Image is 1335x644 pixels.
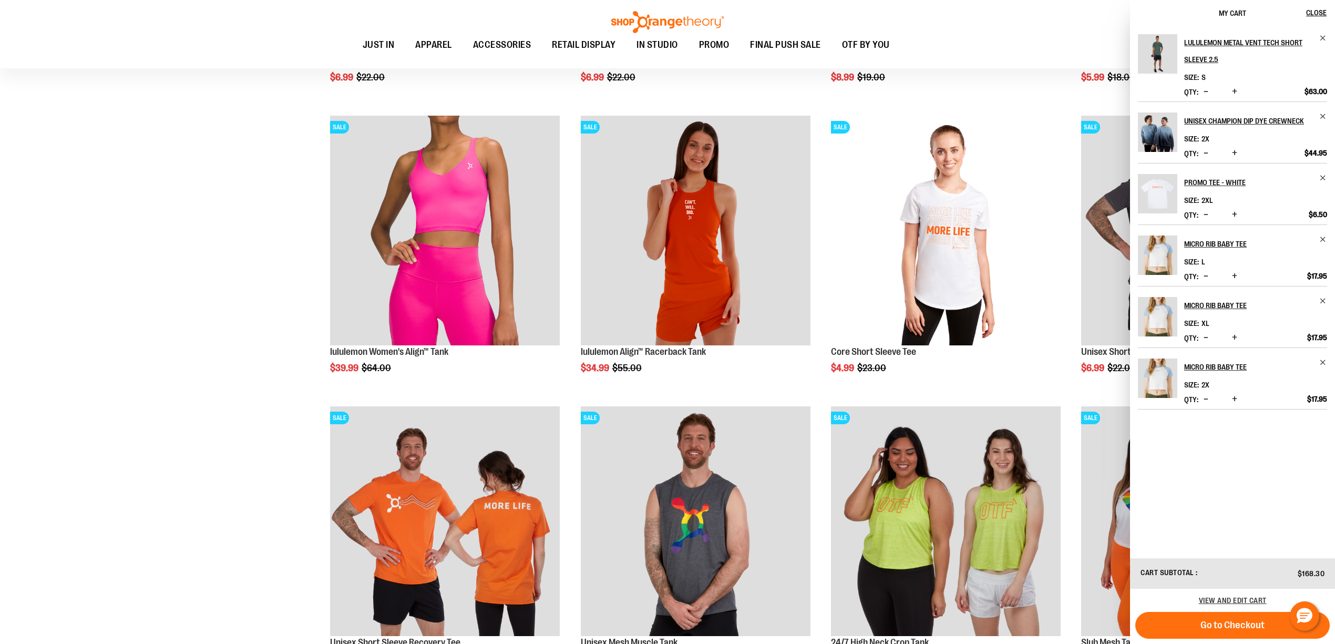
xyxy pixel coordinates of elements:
h2: Promo Tee - White [1184,174,1313,191]
img: Product image for lululemon Womens Align Tank [330,116,560,345]
button: Decrease product quantity [1201,148,1211,159]
a: lululemon Women's Align™ Tank [330,346,448,357]
span: $22.00 [356,72,386,83]
span: $6.99 [581,72,605,83]
button: Increase product quantity [1229,87,1240,97]
button: Increase product quantity [1229,210,1240,220]
span: $4.99 [831,363,856,373]
a: Product image for Unisex Short Sleeve Recovery TeeSALE [330,406,560,638]
span: $17.95 [1307,394,1327,404]
a: Remove item [1319,113,1327,120]
h2: lululemon Metal Vent Tech Short Sleeve 2.5 [1184,34,1313,68]
dt: Size [1184,135,1199,143]
img: Shop Orangetheory [610,11,725,33]
span: $17.95 [1307,271,1327,281]
span: 2X [1201,381,1209,389]
img: Product image for Unisex Short Sleeve Recovery Tee [330,406,560,636]
span: $6.99 [330,72,355,83]
h2: Micro Rib Baby Tee [1184,236,1313,252]
a: Unisex Champion Dip Dye Crewneck [1138,113,1177,159]
span: $55.00 [612,363,643,373]
button: Decrease product quantity [1201,210,1211,220]
span: Close [1306,8,1327,17]
span: $18.00 [1107,72,1137,83]
label: Qty [1184,88,1198,96]
img: Product image for Core Short Sleeve Tee [831,116,1061,345]
span: Cart Subtotal [1141,568,1194,577]
span: $23.00 [857,363,888,373]
span: $168.30 [1298,569,1325,578]
dt: Size [1184,196,1199,205]
button: Decrease product quantity [1201,333,1211,343]
li: Product [1138,34,1327,101]
label: Qty [1184,149,1198,158]
button: Hello, have a question? Let’s chat. [1290,601,1319,631]
label: Qty [1184,211,1198,219]
span: 2X [1201,135,1209,143]
li: Product [1138,101,1327,163]
span: 2XL [1201,196,1213,205]
a: Unisex Short Sleeve Recovery Tee [1081,346,1211,357]
a: Promo Tee - White [1184,174,1327,191]
a: IN STUDIO [626,33,689,57]
a: ACCESSORIES [463,33,542,57]
img: Micro Rib Baby Tee [1138,297,1177,336]
img: Unisex Champion Dip Dye Crewneck [1138,113,1177,152]
span: $44.95 [1305,148,1327,158]
button: Increase product quantity [1229,148,1240,159]
span: $19.00 [857,72,887,83]
a: Micro Rib Baby Tee [1184,359,1327,375]
span: OTF BY YOU [842,33,890,57]
li: Product [1138,163,1327,224]
button: Decrease product quantity [1201,394,1211,405]
span: SALE [831,121,850,134]
label: Qty [1184,272,1198,281]
a: Micro Rib Baby Tee [1138,359,1177,405]
a: Remove item [1319,174,1327,182]
li: Product [1138,347,1327,410]
span: $22.00 [1107,363,1137,373]
span: FINAL PUSH SALE [750,33,821,57]
a: Product image for lululemon Womens Align TankSALE [330,116,560,347]
span: SALE [831,412,850,424]
a: lululemon Metal Vent Tech Short Sleeve 2.5 [1138,34,1177,80]
img: Product image for 24/7 High Neck Crop Tank [831,406,1061,636]
a: Product image for lululemon Align™ Racerback TankSALE [581,116,810,347]
button: Decrease product quantity [1201,87,1211,97]
a: Micro Rib Baby Tee [1138,297,1177,343]
span: Go to Checkout [1200,619,1265,631]
img: lululemon Metal Vent Tech Short Sleeve 2.5 [1138,34,1177,74]
span: SALE [581,412,600,424]
span: APPAREL [415,33,452,57]
a: lululemon Align™ Racerback Tank [581,346,706,357]
span: SALE [330,121,349,134]
a: PROMO [689,33,740,57]
a: FINAL PUSH SALE [740,33,831,57]
span: XL [1201,319,1209,328]
a: Micro Rib Baby Tee [1184,297,1327,314]
a: Unisex Champion Dip Dye Crewneck [1184,113,1327,129]
div: product [576,110,816,400]
span: $22.00 [607,72,637,83]
dt: Size [1184,258,1199,266]
h2: Unisex Champion Dip Dye Crewneck [1184,113,1313,129]
span: $6.50 [1309,210,1327,219]
a: Remove item [1319,297,1327,305]
span: My Cart [1219,9,1246,17]
span: L [1201,258,1205,266]
dt: Size [1184,73,1199,81]
span: SALE [1081,121,1100,134]
button: Increase product quantity [1229,333,1240,343]
span: $39.99 [330,363,360,373]
button: Increase product quantity [1229,394,1240,405]
a: Product image for Unisex Short Sleeve Recovery TeeSALE [1081,116,1311,347]
span: SALE [330,412,349,424]
span: $34.99 [581,363,611,373]
img: Promo Tee - White [1138,174,1177,213]
label: Qty [1184,334,1198,342]
span: View and edit cart [1199,596,1267,605]
a: Product image for Core Short Sleeve TeeSALE [831,116,1061,347]
button: Decrease product quantity [1201,271,1211,282]
span: $5.99 [1081,72,1106,83]
img: Product image for Slub Mesh Tank [1081,406,1311,636]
